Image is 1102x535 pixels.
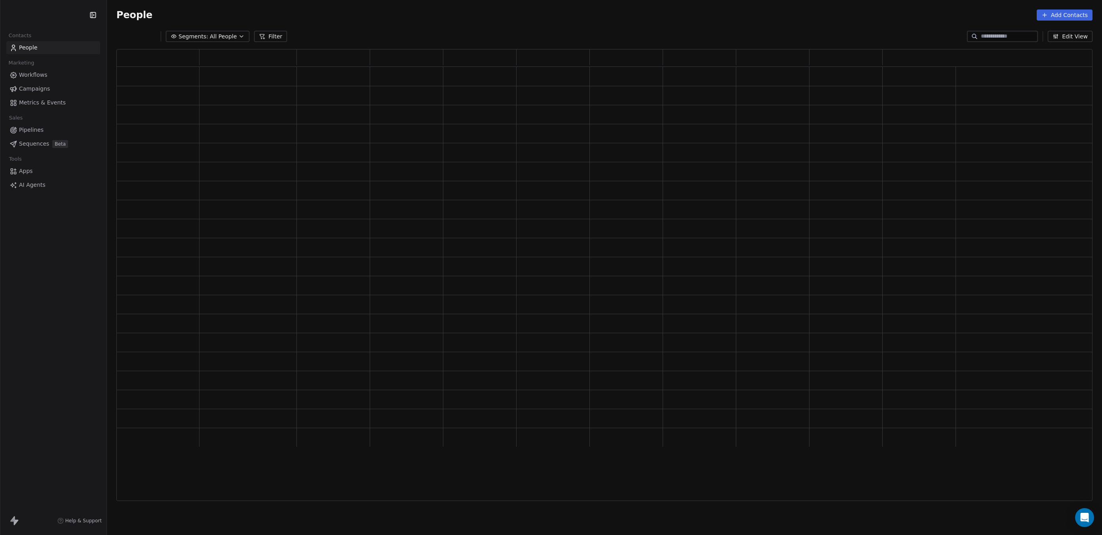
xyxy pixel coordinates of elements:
[57,518,102,524] a: Help & Support
[19,181,46,189] span: AI Agents
[5,57,38,69] span: Marketing
[19,167,33,175] span: Apps
[116,9,152,21] span: People
[19,126,44,134] span: Pipelines
[19,85,50,93] span: Campaigns
[19,140,49,148] span: Sequences
[6,165,100,178] a: Apps
[1037,9,1092,21] button: Add Contacts
[19,99,66,107] span: Metrics & Events
[6,96,100,109] a: Metrics & Events
[254,31,287,42] button: Filter
[65,518,102,524] span: Help & Support
[117,67,1093,501] div: grid
[1048,31,1092,42] button: Edit View
[6,41,100,54] a: People
[6,68,100,82] a: Workflows
[179,32,208,41] span: Segments:
[19,71,47,79] span: Workflows
[6,178,100,192] a: AI Agents
[6,123,100,137] a: Pipelines
[5,30,35,42] span: Contacts
[6,82,100,95] a: Campaigns
[210,32,237,41] span: All People
[6,153,25,165] span: Tools
[6,112,26,124] span: Sales
[19,44,38,52] span: People
[52,140,68,148] span: Beta
[1075,508,1094,527] div: Open Intercom Messenger
[6,137,100,150] a: SequencesBeta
